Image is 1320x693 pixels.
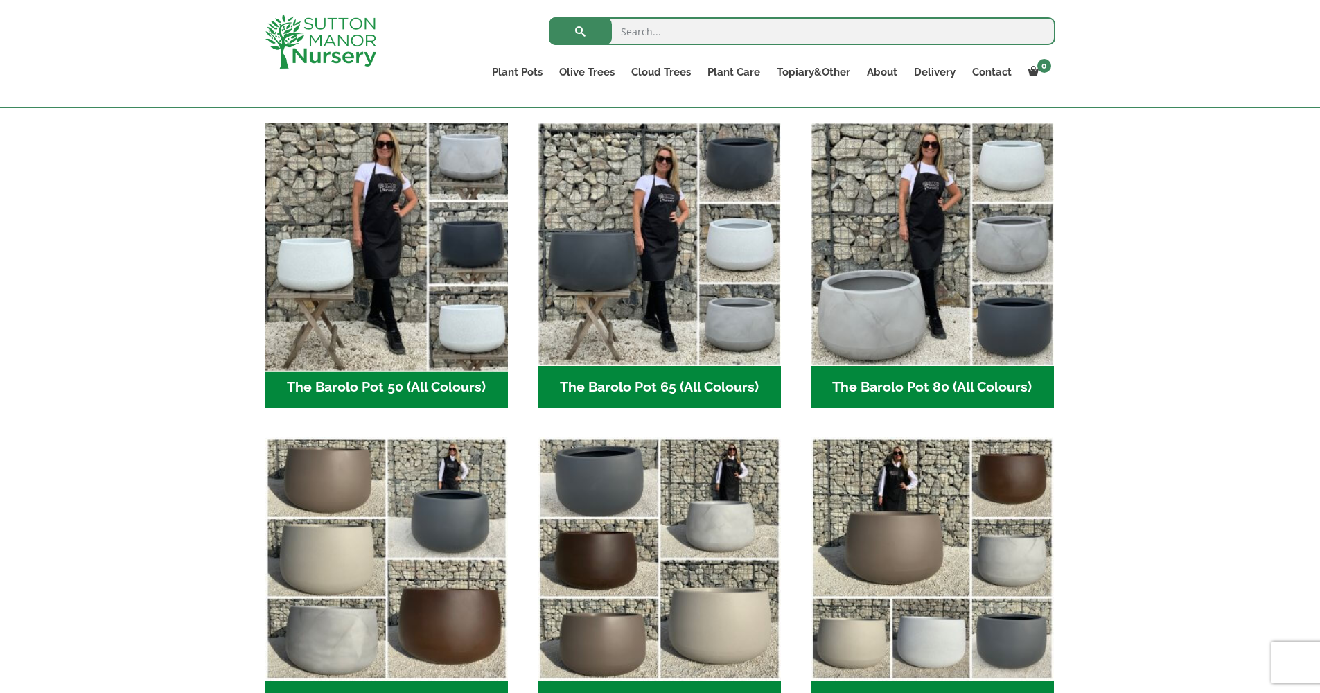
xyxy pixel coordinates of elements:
span: 0 [1037,59,1051,73]
a: Visit product category The Barolo Pot 50 (All Colours) [265,123,509,408]
h2: The Barolo Pot 50 (All Colours) [265,366,509,409]
a: Visit product category The Barolo Pot 80 (All Colours) [811,123,1054,408]
input: Search... [549,17,1055,45]
a: Delivery [906,62,964,82]
a: 0 [1020,62,1055,82]
h2: The Barolo Pot 65 (All Colours) [538,366,781,409]
img: The Barolo Pot 65 (All Colours) [538,123,781,366]
h2: The Barolo Pot 80 (All Colours) [811,366,1054,409]
a: About [859,62,906,82]
img: logo [265,14,376,69]
a: Visit product category The Barolo Pot 65 (All Colours) [538,123,781,408]
img: The Barolo Pot 110 (All Colours) [811,437,1054,681]
a: Olive Trees [551,62,623,82]
img: The Barolo Pot 80 (All Colours) [811,123,1054,366]
a: Topiary&Other [768,62,859,82]
a: Contact [964,62,1020,82]
a: Cloud Trees [623,62,699,82]
img: The Barolo Pot 50 (All Colours) [259,116,514,371]
a: Plant Pots [484,62,551,82]
img: The Barolo Pot 95 (All Colours) [538,437,781,681]
a: Plant Care [699,62,768,82]
img: The Barolo Pot 125 (All Colours) [265,437,509,681]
